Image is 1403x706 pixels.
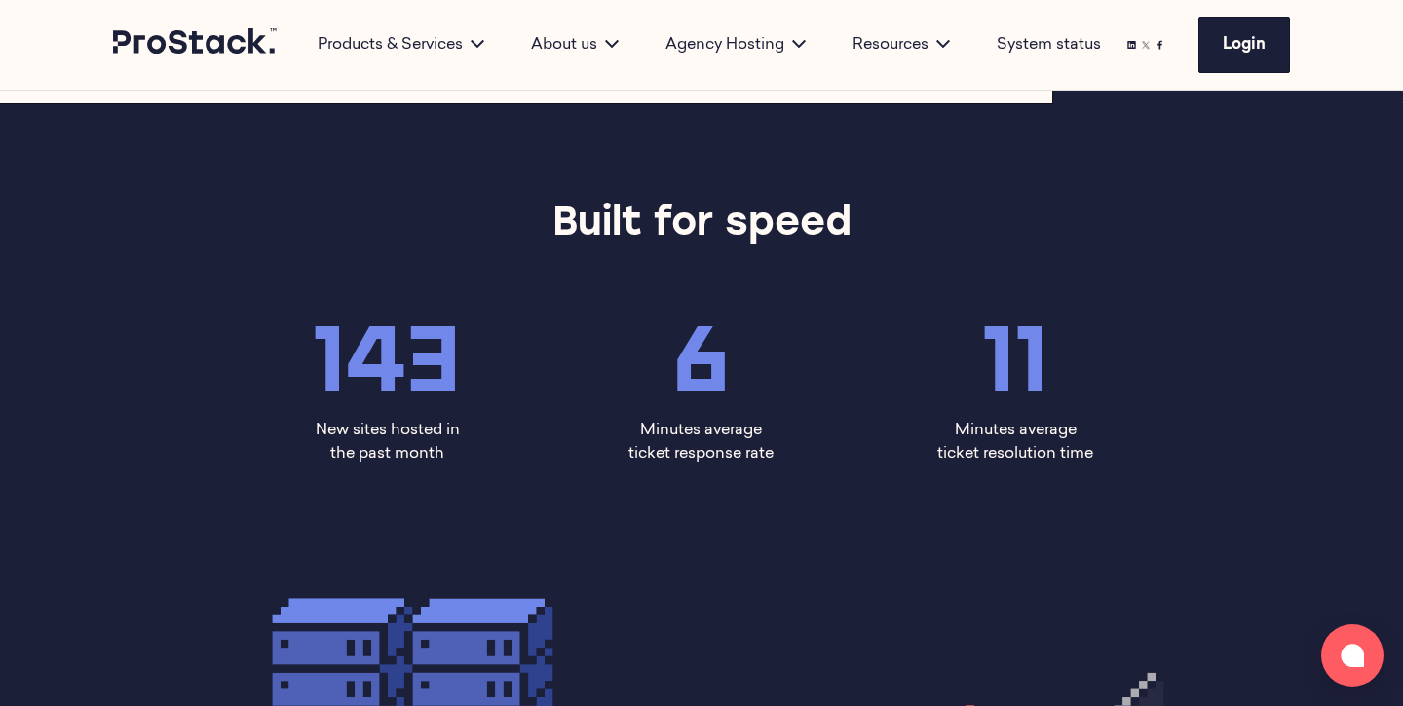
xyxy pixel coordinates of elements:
[309,419,466,465] p: New sites hosted in the past month
[294,33,508,56] div: Products & Services
[623,419,779,465] p: Minutes average ticket response rate
[508,33,642,56] div: About us
[552,198,852,252] h2: Built for speed
[672,301,730,413] span: 6
[829,33,973,56] div: Resources
[642,33,829,56] div: Agency Hosting
[997,33,1101,56] a: System status
[1223,37,1266,53] span: Login
[1198,17,1290,73] a: Login
[937,419,1094,465] p: Minutes average ticket resolution time
[982,301,1048,413] span: 11
[113,28,279,61] a: Prostack logo
[1321,624,1384,687] button: Open chat window
[313,301,462,413] span: 143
